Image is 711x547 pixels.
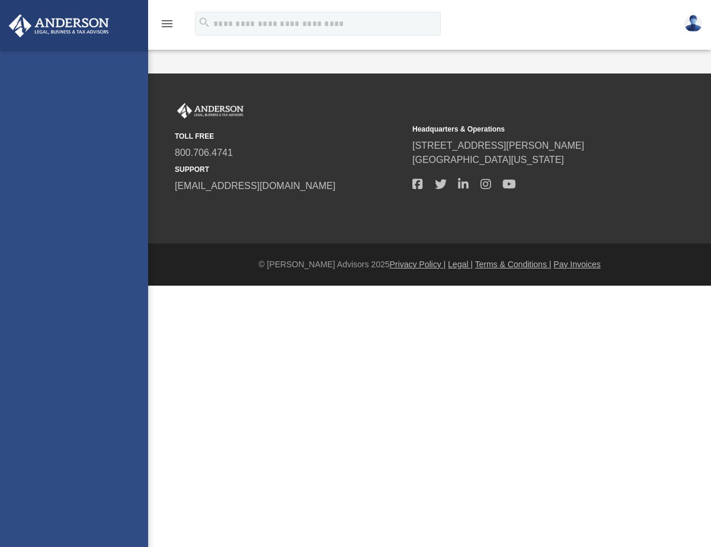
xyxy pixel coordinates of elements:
[412,155,564,165] a: [GEOGRAPHIC_DATA][US_STATE]
[553,260,600,269] a: Pay Invoices
[448,260,473,269] a: Legal |
[5,14,113,37] img: Anderson Advisors Platinum Portal
[175,164,404,175] small: SUPPORT
[175,148,233,158] a: 800.706.4741
[390,260,446,269] a: Privacy Policy |
[198,16,211,29] i: search
[412,124,642,135] small: Headquarters & Operations
[160,23,174,31] a: menu
[175,131,404,142] small: TOLL FREE
[175,181,335,191] a: [EMAIL_ADDRESS][DOMAIN_NAME]
[160,17,174,31] i: menu
[412,140,584,151] a: [STREET_ADDRESS][PERSON_NAME]
[148,258,711,271] div: © [PERSON_NAME] Advisors 2025
[684,15,702,32] img: User Pic
[175,103,246,119] img: Anderson Advisors Platinum Portal
[475,260,552,269] a: Terms & Conditions |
